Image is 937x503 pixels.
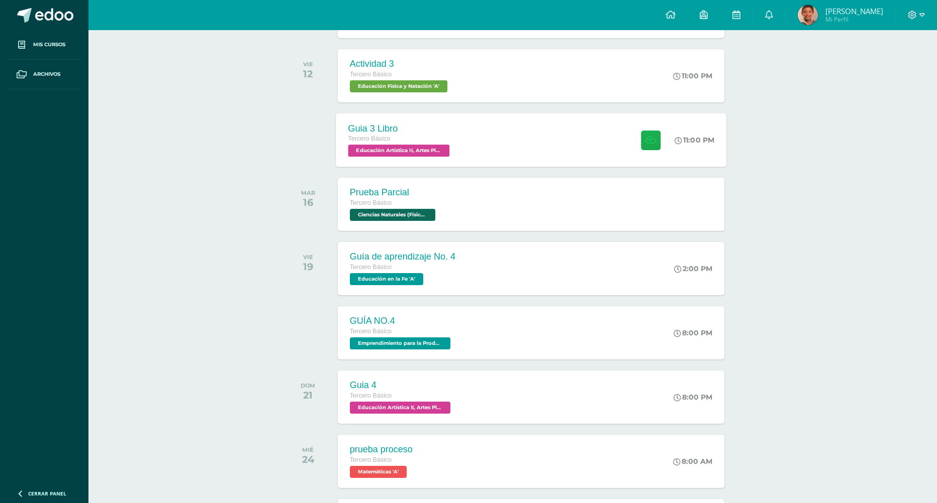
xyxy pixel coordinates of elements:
[350,187,438,198] div: Prueba Parcial
[350,59,450,69] div: Actividad 3
[350,199,392,206] span: Tercero Básico
[674,393,712,402] div: 8:00 PM
[301,389,315,401] div: 21
[350,264,392,271] span: Tercero Básico
[303,254,313,261] div: VIE
[673,457,712,466] div: 8:00 AM
[350,337,450,349] span: Emprendimiento para la Productividad 'A'
[350,252,455,262] div: Guía de aprendizaje No. 4
[301,196,315,208] div: 16
[350,392,392,399] span: Tercero Básico
[350,380,453,391] div: Guia 4
[350,80,447,92] span: Educación Física y Natación 'A'
[350,402,450,414] span: Educación Artística II, Artes Plásticas 'A'
[301,382,315,389] div: DOM
[350,273,423,285] span: Educación en la Fe 'A'
[348,145,449,157] span: Educación Artística II, Artes Plásticas 'A'
[350,466,407,478] span: Matemáticas 'A'
[798,5,818,25] img: 87e4f8b8101cc1b9d8610cd423a805a2.png
[350,71,392,78] span: Tercero Básico
[675,136,714,145] div: 11:00 PM
[350,209,435,221] span: Ciencias Naturales (Física Fundamental) 'A'
[674,264,712,273] div: 2:00 PM
[350,316,453,326] div: GUÍA NO.4
[303,61,313,68] div: VIE
[673,71,712,80] div: 11:00 PM
[350,328,392,335] span: Tercero Básico
[302,453,314,465] div: 24
[33,70,60,78] span: Archivos
[303,261,313,273] div: 19
[348,135,390,142] span: Tercero Básico
[674,328,712,337] div: 8:00 PM
[301,189,315,196] div: MAR
[350,444,413,455] div: prueba proceso
[302,446,314,453] div: MIÉ
[33,41,65,49] span: Mis cursos
[8,30,80,60] a: Mis cursos
[8,60,80,89] a: Archivos
[350,456,392,463] span: Tercero Básico
[303,68,313,80] div: 12
[28,490,66,497] span: Cerrar panel
[348,123,452,134] div: Guia 3 Libro
[825,6,883,16] span: [PERSON_NAME]
[825,15,883,24] span: Mi Perfil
